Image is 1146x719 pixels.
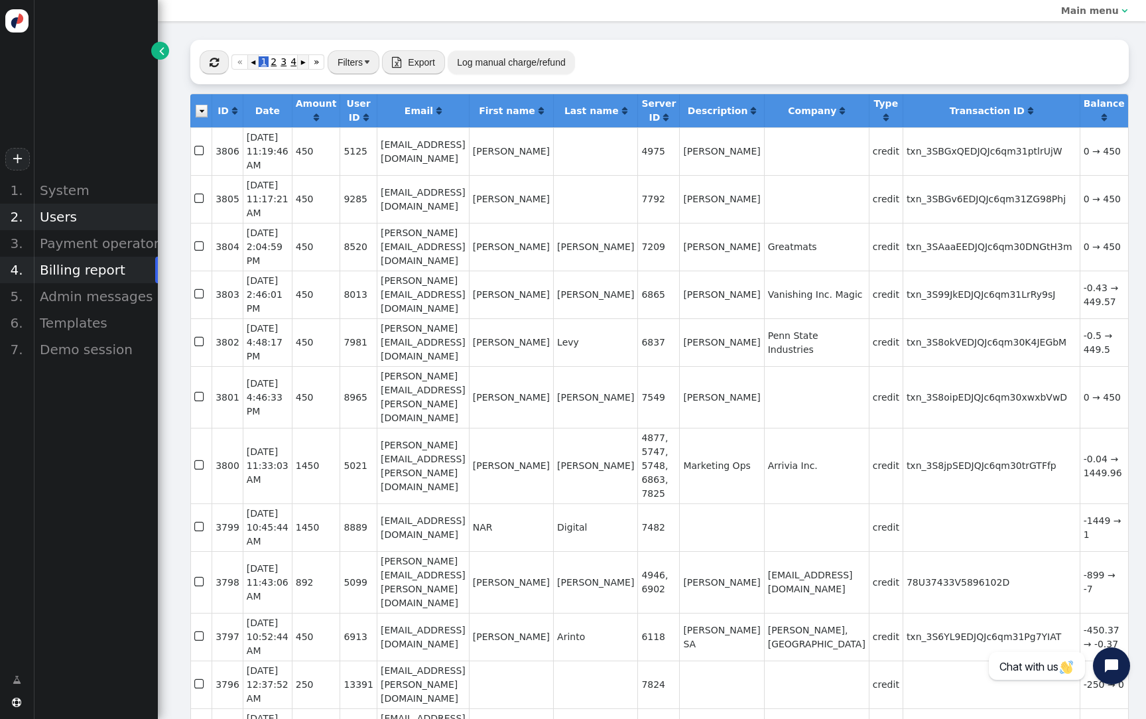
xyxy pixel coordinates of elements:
[292,613,340,661] td: 450
[365,60,369,64] img: trigger_black.png
[292,661,340,708] td: 250
[363,112,369,123] a: 
[637,271,679,318] td: 6865
[212,551,243,613] td: 3798
[637,551,679,613] td: 4946, 6902
[641,98,676,123] b: Server ID
[679,127,763,175] td: [PERSON_NAME]
[1080,503,1128,551] td: -1449 → 1
[553,223,637,271] td: [PERSON_NAME]
[679,428,763,503] td: Marketing Ops
[292,551,340,613] td: 892
[679,366,763,428] td: [PERSON_NAME]
[340,613,377,661] td: 6913
[13,673,21,687] span: 
[903,318,1080,366] td: txn_3S8okVEDJQJc6qm30K4JEGbM
[340,661,377,708] td: 13391
[869,661,903,708] td: credit
[247,323,283,361] span: [DATE] 4:48:17 PM
[377,503,469,551] td: [EMAIL_ADDRESS][DOMAIN_NAME]
[392,57,401,68] span: 
[194,285,206,303] span: 
[194,518,206,536] span: 
[247,275,283,314] span: [DATE] 2:46:01 PM
[637,661,679,708] td: 7824
[679,271,763,318] td: [PERSON_NAME]
[33,204,158,230] div: Users
[231,54,248,70] a: «
[279,56,288,67] span: 3
[564,105,619,116] b: Last name
[340,223,377,271] td: 8520
[553,613,637,661] td: Arinto
[869,175,903,223] td: credit
[1061,5,1119,16] b: Main menu
[212,127,243,175] td: 3806
[469,271,553,318] td: [PERSON_NAME]
[637,175,679,223] td: 7792
[469,366,553,428] td: [PERSON_NAME]
[247,665,288,704] span: [DATE] 12:37:52 AM
[247,618,288,656] span: [DATE] 10:52:44 AM
[212,428,243,503] td: 3800
[637,127,679,175] td: 4975
[292,366,340,428] td: 450
[903,127,1080,175] td: txn_3SBGxQEDJQJc6qm31ptlrUjW
[377,223,469,271] td: [PERSON_NAME][EMAIL_ADDRESS][DOMAIN_NAME]
[1080,127,1128,175] td: 0 → 450
[1080,428,1128,503] td: -0.04 → 1449.96
[751,106,756,115] span: Click to sort
[688,105,748,116] b: Description
[553,366,637,428] td: [PERSON_NAME]
[553,503,637,551] td: Digital
[33,257,158,283] div: Billing report
[292,503,340,551] td: 1450
[5,148,29,170] a: +
[5,9,29,33] img: logo-icon.svg
[194,456,206,474] span: 
[764,318,869,366] td: Penn State Industries
[903,271,1080,318] td: txn_3S99JkEDJQJc6qm31LrRy9sJ
[340,175,377,223] td: 9285
[12,698,21,707] span: 
[405,105,433,116] b: Email
[194,237,206,255] span: 
[903,366,1080,428] td: txn_3S8oipEDJQJc6qm30xwxbVwD
[869,551,903,613] td: credit
[248,54,259,70] a: ◂
[194,675,206,693] span: 
[259,56,269,67] span: 1
[869,366,903,428] td: credit
[637,428,679,503] td: 4877, 5747, 5748, 6863, 7825
[347,98,371,123] b: User ID
[33,230,158,257] div: Payment operators
[33,310,158,336] div: Templates
[292,223,340,271] td: 450
[292,318,340,366] td: 450
[869,428,903,503] td: credit
[194,573,206,591] span: 
[269,56,279,67] span: 2
[663,113,668,122] span: Click to sort
[200,50,229,74] button: 
[314,112,319,123] a: 
[33,177,158,204] div: System
[622,106,627,115] span: Click to sort
[363,113,369,122] span: Click to sort
[637,366,679,428] td: 7549
[869,223,903,271] td: credit
[292,127,340,175] td: 450
[377,366,469,428] td: [PERSON_NAME][EMAIL_ADDRESS][PERSON_NAME][DOMAIN_NAME]
[247,180,288,218] span: [DATE] 11:17:21 AM
[196,105,208,117] img: icon_dropdown_trigger.png
[553,551,637,613] td: [PERSON_NAME]
[679,318,763,366] td: [PERSON_NAME]
[340,366,377,428] td: 8965
[232,105,237,116] a: 
[151,42,169,60] a: 
[903,223,1080,271] td: txn_3SAaaEEDJQJc6qm30DNGtH3m
[637,223,679,271] td: 7209
[751,105,756,116] a: 
[210,57,219,68] span: 
[469,613,553,661] td: [PERSON_NAME]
